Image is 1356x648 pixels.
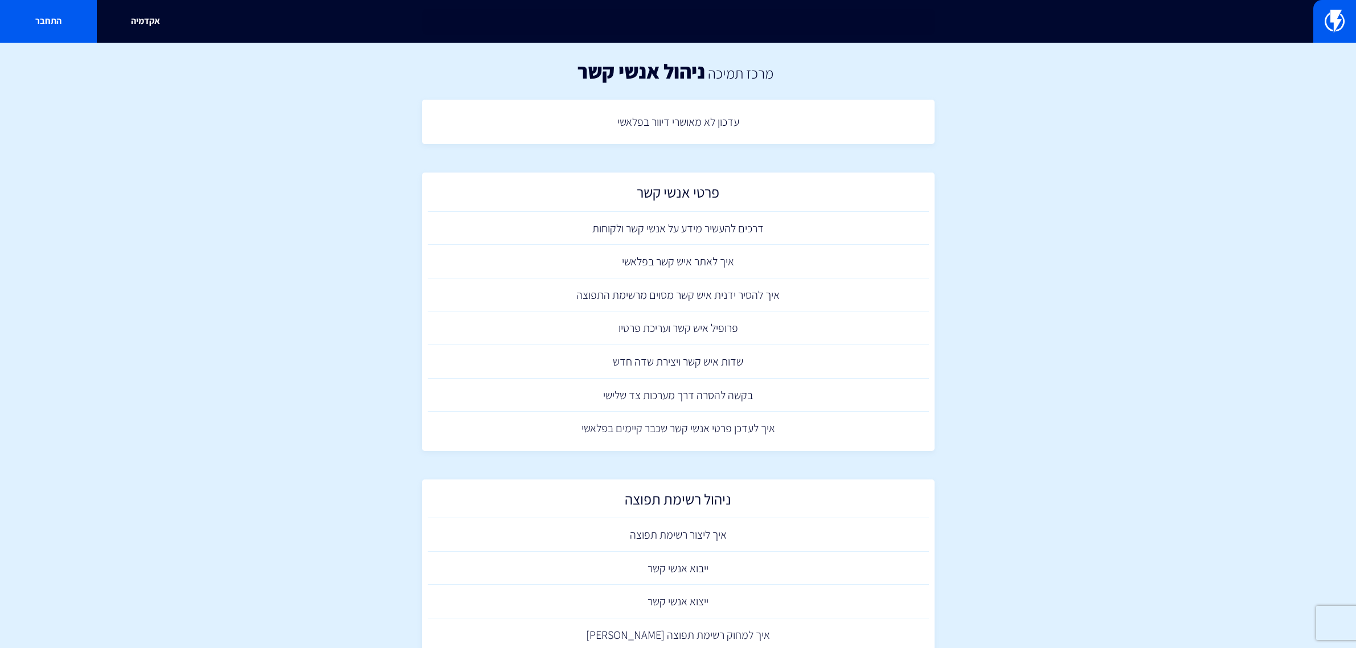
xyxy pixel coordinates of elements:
a: ייבוא אנשי קשר [428,552,929,585]
h2: פרטי אנשי קשר [433,184,923,206]
h1: ניהול אנשי קשר [577,60,705,83]
a: איך לאתר איש קשר בפלאשי [428,245,929,278]
a: איך לעדכן פרטי אנשי קשר שכבר קיימים בפלאשי [428,412,929,445]
input: חיפוש מהיר... [422,9,935,35]
a: דרכים להעשיר מידע על אנשי קשר ולקוחות [428,212,929,245]
a: פרופיל איש קשר ועריכת פרטיו [428,311,929,345]
a: איך להסיר ידנית איש קשר מסוים מרשימת התפוצה [428,278,929,312]
a: איך ליצור רשימת תפוצה [428,518,929,552]
h2: ניהול רשימת תפוצה [433,491,923,513]
a: מרכז תמיכה [708,63,773,83]
a: בקשה להסרה דרך מערכות צד שלישי [428,379,929,412]
a: ניהול רשימת תפוצה [428,485,929,519]
a: עדכון לא מאושרי דיוור בפלאשי [428,105,929,139]
a: שדות איש קשר ויצירת שדה חדש [428,345,929,379]
a: פרטי אנשי קשר [428,178,929,212]
a: ייצוא אנשי קשר [428,585,929,618]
